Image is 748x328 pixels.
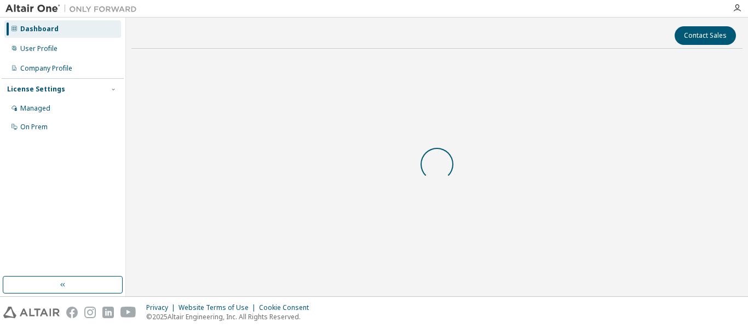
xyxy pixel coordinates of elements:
div: License Settings [7,85,65,94]
div: Privacy [146,303,179,312]
img: facebook.svg [66,307,78,318]
div: Company Profile [20,64,72,73]
img: altair_logo.svg [3,307,60,318]
div: User Profile [20,44,57,53]
img: instagram.svg [84,307,96,318]
div: Dashboard [20,25,59,33]
div: Managed [20,104,50,113]
img: youtube.svg [120,307,136,318]
div: Cookie Consent [259,303,315,312]
div: On Prem [20,123,48,131]
img: linkedin.svg [102,307,114,318]
button: Contact Sales [675,26,736,45]
div: Website Terms of Use [179,303,259,312]
img: Altair One [5,3,142,14]
p: © 2025 Altair Engineering, Inc. All Rights Reserved. [146,312,315,321]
